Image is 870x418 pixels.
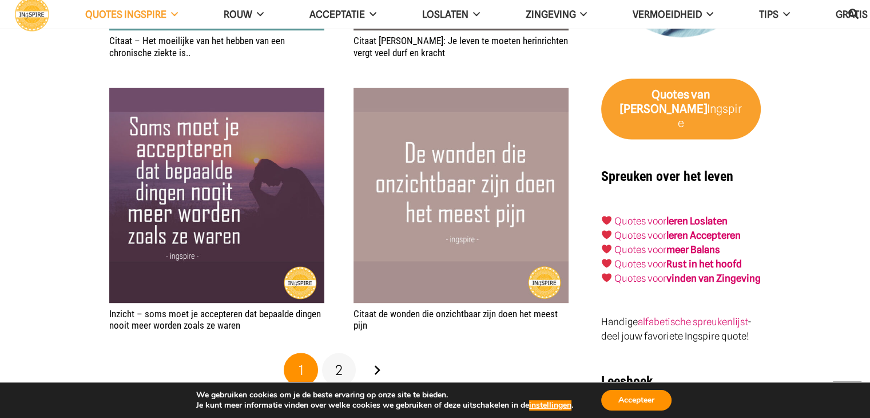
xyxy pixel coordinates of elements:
[422,9,468,20] span: Loslaten
[666,215,728,227] a: leren Loslaten
[666,244,720,255] strong: meer Balans
[109,35,285,58] a: Citaat – Het moeilijke van het hebben van een chronische ziekte is..
[638,316,748,328] a: alfabetische spreukenlijst
[109,308,321,331] a: Inzicht – soms moet je accepteren dat bepaalde dingen nooit meer worden zoals ze waren
[353,89,569,100] a: Citaat de wonden die onzichtbaar zijn doen het meest pijn
[196,390,573,400] p: We gebruiken cookies om je de beste ervaring op onze site te bieden.
[309,9,365,20] span: Acceptatie
[601,78,761,139] a: Quotes van [PERSON_NAME]Ingspire
[602,244,611,254] img: ❤
[833,381,861,409] a: Terug naar top
[529,400,571,411] button: instellingen
[322,353,356,387] a: Pagina 2
[353,308,558,331] a: Citaat de wonden die onzichtbaar zijn doen het meest pijn
[620,88,710,116] strong: van [PERSON_NAME]
[284,353,318,387] span: Pagina 1
[614,244,720,255] a: Quotes voormeer Balans
[759,9,778,20] span: TIPS
[614,273,761,284] a: Quotes voorvinden van Zingeving
[614,230,666,241] a: Quotes voor
[109,88,324,303] img: Quote over Acceptatie: Soms moet je accepteren dat bepaalde dingen nooit meer worden zoals ze war...
[602,230,611,239] img: ❤
[614,215,666,227] a: Quotes voor
[601,315,761,344] p: Handige - deel jouw favoriete Ingspire quote!
[836,9,868,20] span: GRATIS
[602,215,611,225] img: ❤
[353,35,568,58] a: Citaat [PERSON_NAME]: Je leven te moeten herinrichten vergt veel durf en kracht
[109,89,324,100] a: Inzicht – soms moet je accepteren dat bepaalde dingen nooit meer worden zoals ze waren
[335,361,343,378] span: 2
[353,88,569,303] img: Quote - de wonden die onzichtbaar zijn doen het meest pijn - citaat van ingspire
[601,168,733,184] strong: Spreuken over het leven
[601,390,672,411] button: Accepteer
[299,361,304,378] span: 1
[666,273,761,284] strong: vinden van Zingeving
[842,1,865,28] a: Zoeken
[651,88,689,101] strong: Quotes
[602,273,611,282] img: ❤
[224,9,252,20] span: ROUW
[525,9,575,20] span: Zingeving
[602,258,611,268] img: ❤
[666,258,742,270] strong: Rust in het hoofd
[85,9,166,20] span: QUOTES INGSPIRE
[601,373,653,389] strong: Leeshoek
[666,230,741,241] a: leren Accepteren
[633,9,702,20] span: VERMOEIDHEID
[196,400,573,411] p: Je kunt meer informatie vinden over welke cookies we gebruiken of deze uitschakelen in de .
[614,258,742,270] a: Quotes voorRust in het hoofd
